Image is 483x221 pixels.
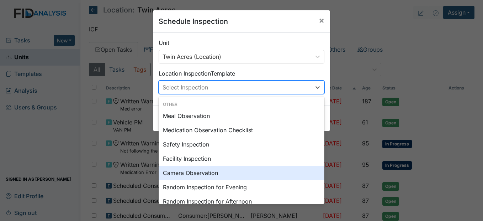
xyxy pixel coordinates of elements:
div: Facility Inspection [159,151,324,166]
label: Unit [159,38,169,47]
div: Other [159,101,324,108]
div: Medication Observation Checklist [159,123,324,137]
div: Random Inspection for Afternoon [159,194,324,209]
div: Random Inspection for Evening [159,180,324,194]
span: × [319,15,324,25]
label: Location Inspection Template [159,69,235,78]
div: Safety Inspection [159,137,324,151]
div: Select Inspection [163,83,208,92]
button: Close [313,10,330,30]
div: Camera Observation [159,166,324,180]
div: Meal Observation [159,109,324,123]
div: Twin Acres (Location) [163,52,221,61]
h5: Schedule Inspection [159,16,228,27]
